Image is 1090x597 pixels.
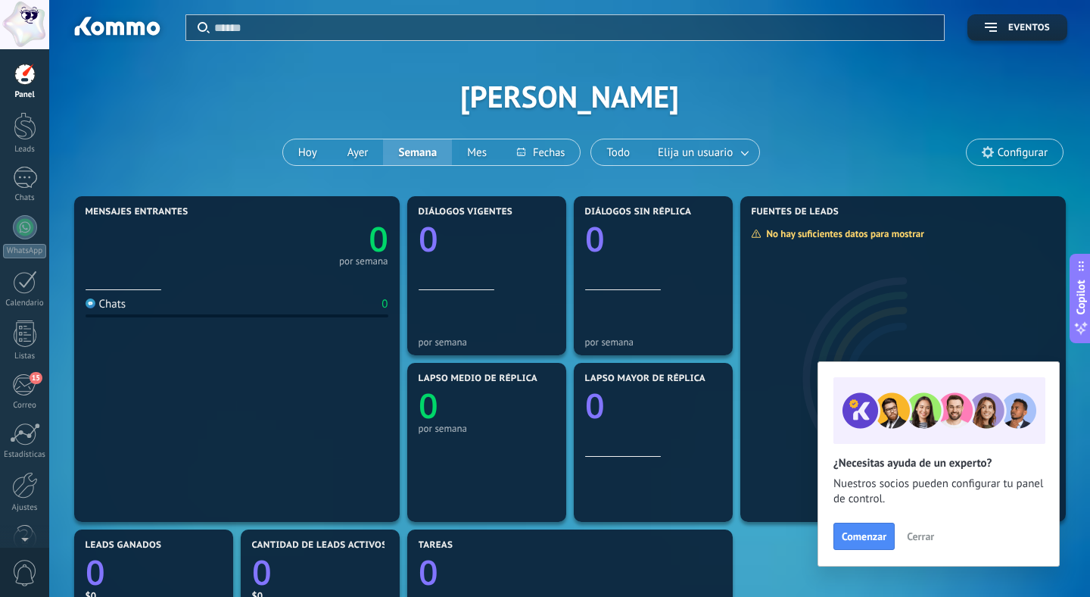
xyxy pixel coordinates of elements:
[3,450,47,460] div: Estadísticas
[645,139,759,165] button: Elija un usuario
[30,372,42,384] span: 15
[419,549,438,595] text: 0
[419,216,438,262] text: 0
[86,540,162,551] span: Leads ganados
[237,216,388,262] a: 0
[900,525,941,548] button: Cerrar
[283,139,332,165] button: Hoy
[585,383,605,429] text: 0
[998,146,1048,159] span: Configurar
[585,374,705,384] span: Lapso mayor de réplica
[752,207,839,217] span: Fuentes de leads
[383,139,452,165] button: Semana
[369,216,388,262] text: 0
[252,549,272,595] text: 0
[751,227,935,240] div: No hay suficientes datos para mostrar
[585,207,692,217] span: Diálogos sin réplica
[833,456,1044,470] h2: ¿Necesitas ayuda de un experto?
[419,207,513,217] span: Diálogos vigentes
[3,145,47,155] div: Leads
[585,216,605,262] text: 0
[591,139,645,165] button: Todo
[3,401,47,411] div: Correo
[86,298,95,308] img: Chats
[3,352,47,361] div: Listas
[833,477,1044,507] span: Nuestros socios pueden configurar tu panel de control.
[1008,23,1050,33] span: Eventos
[907,531,934,542] span: Cerrar
[86,549,222,595] a: 0
[86,207,188,217] span: Mensajes entrantes
[3,244,46,258] div: WhatsApp
[3,298,47,308] div: Calendario
[252,540,388,551] span: Cantidad de leads activos
[419,549,721,595] a: 0
[419,423,555,434] div: por semana
[339,258,388,265] div: por semana
[381,297,388,311] div: 0
[252,549,388,595] a: 0
[452,139,502,165] button: Mes
[1073,280,1088,315] span: Copilot
[3,90,47,100] div: Panel
[419,540,453,551] span: Tareas
[86,549,105,595] text: 0
[967,14,1067,41] button: Eventos
[3,193,47,203] div: Chats
[655,142,736,163] span: Elija un usuario
[585,336,721,348] div: por semana
[3,503,47,513] div: Ajustes
[419,383,438,429] text: 0
[842,531,886,542] span: Comenzar
[833,523,895,550] button: Comenzar
[419,336,555,348] div: por semana
[419,374,538,384] span: Lapso medio de réplica
[86,297,126,311] div: Chats
[332,139,384,165] button: Ayer
[502,139,580,165] button: Fechas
